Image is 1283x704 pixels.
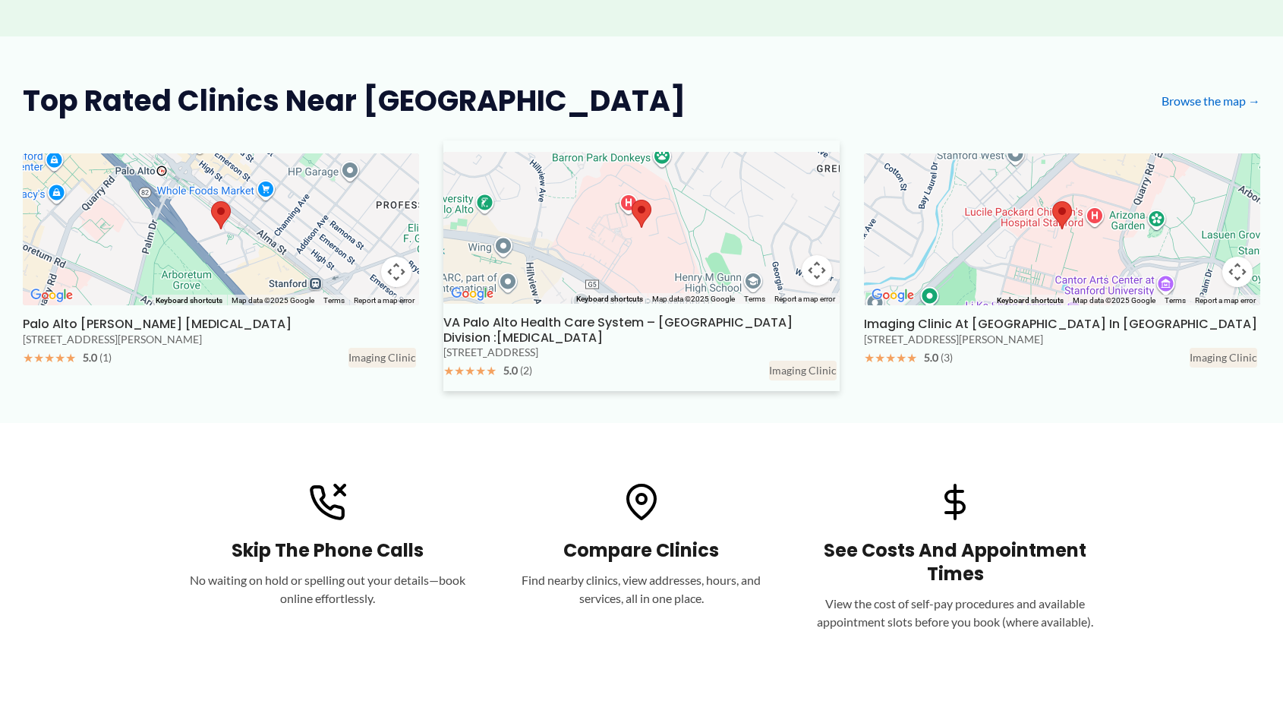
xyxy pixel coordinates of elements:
[27,286,77,305] img: Google
[864,142,1260,393] a: MapImaging Clinic at Advanced Medicine Center Building in Palo Alto Imaging Clinic at [GEOGRAPHIC...
[632,200,651,228] div: VA Palo Alto Health Care System &#8211; Palo Alto Division :Radiology
[802,255,832,286] button: Map camera controls
[1052,201,1072,229] div: Imaging Clinic at Advanced Medicine Center Building in Palo Alto
[156,295,222,306] button: Keyboard shortcuts
[924,351,938,364] span: 5.0
[576,294,643,305] button: Keyboard shortcuts
[1073,296,1155,305] span: Map data ©2025 Google
[447,284,497,304] a: Open this area in Google Maps (opens a new window)
[520,364,532,377] span: (2)
[186,571,469,608] p: No waiting on hold or spelling out your details—book online effortlessly.
[500,538,783,562] h3: Compare Clinics
[83,351,97,364] span: 5.0
[652,295,735,303] span: Map data ©2025 Google
[937,484,973,520] img: Cost icon
[381,257,411,287] button: Map camera controls
[454,359,465,382] span: ★
[769,361,837,380] div: Imaging Clinic
[99,351,112,364] span: (1)
[623,484,660,520] img: Location icon
[211,201,231,229] div: Palo Alto Wells MRI
[323,296,345,305] a: Terms (opens in new tab)
[23,346,33,369] span: ★
[443,315,840,344] h3: VA Palo Alto Health Care System – [GEOGRAPHIC_DATA] Division :[MEDICAL_DATA]
[864,317,1257,331] h3: Imaging Clinic at [GEOGRAPHIC_DATA] in [GEOGRAPHIC_DATA]
[65,346,76,369] span: ★
[868,286,918,305] img: Google
[1222,257,1253,287] button: Map camera controls
[997,295,1064,306] button: Keyboard shortcuts
[23,332,419,347] div: [STREET_ADDRESS][PERSON_NAME]
[744,295,765,303] a: Terms (opens in new tab)
[814,595,1097,631] p: View the cost of self-pay procedures and available appointment slots before you book (where avail...
[896,346,906,369] span: ★
[23,142,419,393] a: MapPalo Alto Wells MRI Palo Alto [PERSON_NAME] [MEDICAL_DATA] [STREET_ADDRESS][PERSON_NAME] ★★★★★...
[503,364,518,377] span: 5.0
[774,295,835,303] a: Report a map error
[864,332,1260,347] div: [STREET_ADDRESS][PERSON_NAME]
[33,346,44,369] span: ★
[465,359,475,382] span: ★
[500,571,783,608] p: Find nearby clinics, view addresses, hours, and services, all in one place.
[475,359,486,382] span: ★
[443,359,454,382] span: ★
[447,284,497,304] img: Google
[23,82,686,119] h2: Top Rated Clinics Near [GEOGRAPHIC_DATA]
[864,346,875,369] span: ★
[44,346,55,369] span: ★
[1190,348,1257,368] div: Imaging Clinic
[868,286,918,305] a: Open this area in Google Maps (opens a new window)
[27,286,77,305] a: Open this area in Google Maps (opens a new window)
[23,317,292,331] h3: Palo Alto [PERSON_NAME] [MEDICAL_DATA]
[486,359,496,382] span: ★
[906,346,917,369] span: ★
[443,140,840,391] a: MapVA Palo Alto Health Care System &#8211; Palo Alto Division :Radiology VA Palo Alto Health Care...
[941,351,953,364] span: (3)
[354,296,415,305] a: Report a map error
[443,345,840,360] div: [STREET_ADDRESS]
[1162,90,1260,112] a: Browse the map →
[186,538,469,562] h3: Skip the Phone Calls
[814,538,1097,586] h3: See Costs and Appointment Times
[885,346,896,369] span: ★
[1165,296,1186,305] a: Terms (opens in new tab)
[55,346,65,369] span: ★
[310,484,346,520] img: Phone icon
[875,346,885,369] span: ★
[232,296,314,305] span: Map data ©2025 Google
[1195,296,1256,305] a: Report a map error
[348,348,416,368] div: Imaging Clinic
